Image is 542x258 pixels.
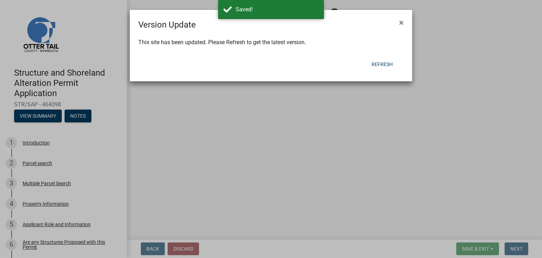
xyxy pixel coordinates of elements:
[399,18,404,28] span: ×
[393,13,409,33] button: Close
[366,58,398,71] button: Refresh
[236,5,319,14] div: Saved!
[130,31,412,55] div: This site has been updated. Please Refresh to get the latest version.
[138,18,196,31] h4: Version Update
